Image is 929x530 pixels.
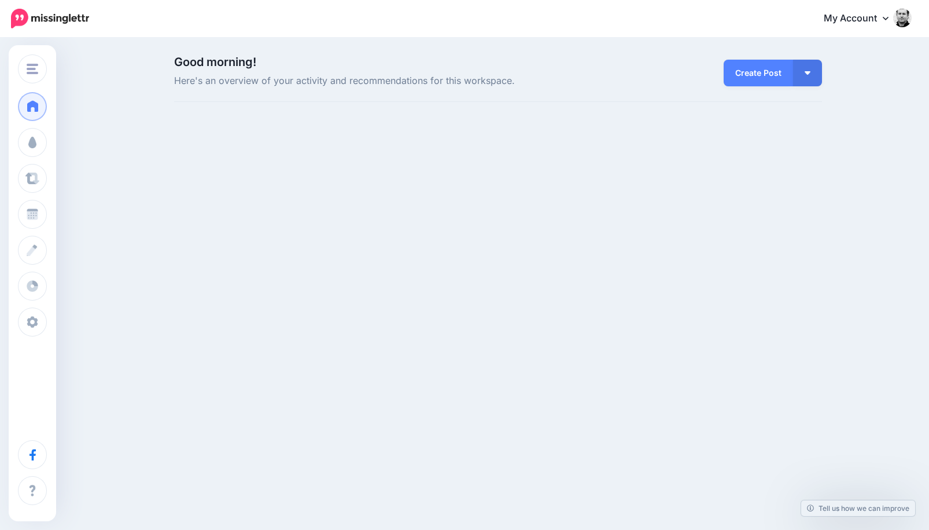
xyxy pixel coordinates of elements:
[812,5,912,33] a: My Account
[724,60,793,86] a: Create Post
[27,64,38,74] img: menu.png
[11,9,89,28] img: Missinglettr
[174,74,600,89] span: Here's an overview of your activity and recommendations for this workspace.
[174,55,256,69] span: Good morning!
[801,500,915,516] a: Tell us how we can improve
[805,71,810,75] img: arrow-down-white.png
